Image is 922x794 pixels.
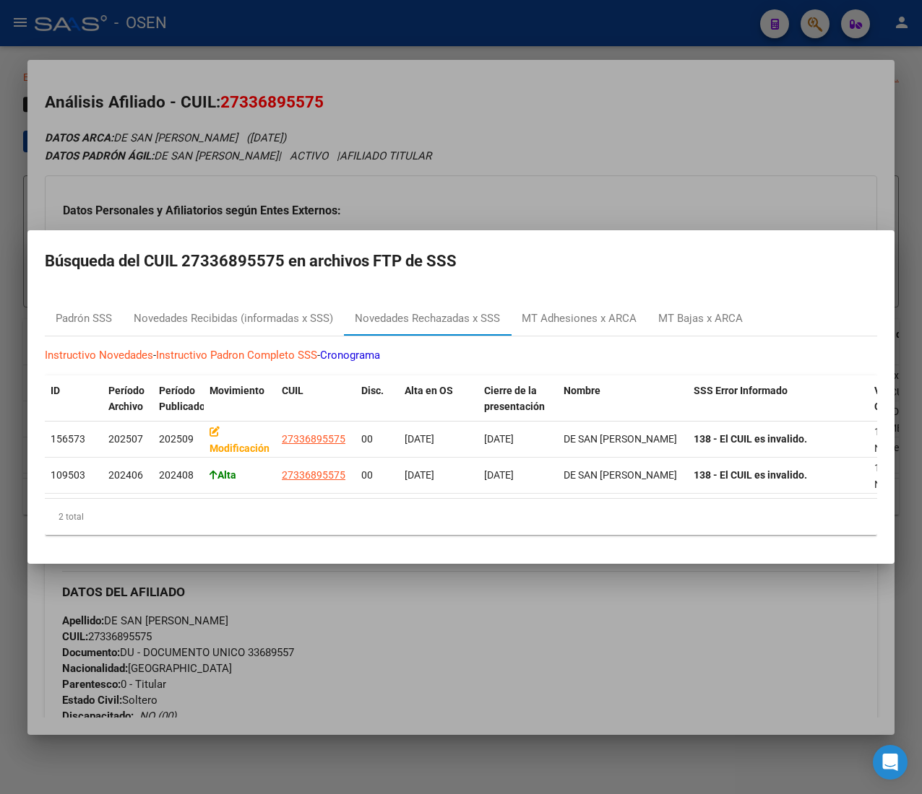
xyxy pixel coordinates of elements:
h2: Búsqueda del CUIL 27336895575 en archivos FTP de SSS [45,248,877,275]
span: 109503 [51,469,85,481]
datatable-header-cell: ID [45,375,103,423]
datatable-header-cell: CUIL [276,375,356,423]
datatable-header-cell: Período Archivo [103,375,153,423]
span: Disc. [361,385,384,396]
span: SSS Error Informado [694,385,788,396]
datatable-header-cell: SSS Error Informado [688,375,869,423]
div: 2 total [45,499,877,535]
a: Instructivo Novedades [45,349,153,362]
span: 27336895575 [282,433,345,445]
datatable-header-cell: Movimiento [204,375,276,423]
div: Open Intercom Messenger [873,745,908,780]
datatable-header-cell: Período Publicado [153,375,204,423]
a: Cronograma [320,349,380,362]
span: 202408 [159,469,194,481]
span: DE SAN [PERSON_NAME] [564,433,677,445]
span: Cierre de la presentación [484,385,545,413]
strong: Alta [210,469,236,481]
datatable-header-cell: Cierre de la presentación [478,375,558,423]
span: [DATE] [484,433,514,445]
datatable-header-cell: Disc. [356,375,399,423]
span: Alta en OS [405,385,453,396]
span: [DATE] [405,469,434,481]
span: [DATE] [405,433,434,445]
p: - - [45,347,877,364]
span: Nombre [564,385,600,396]
span: 202406 [108,469,143,481]
div: 00 [361,431,393,448]
div: MT Bajas x ARCA [658,310,743,327]
span: 202509 [159,433,194,445]
span: 202507 [108,433,143,445]
div: Novedades Recibidas (informadas x SSS) [134,310,333,327]
span: [DATE] [484,469,514,481]
div: 00 [361,467,393,484]
span: ID [51,385,60,396]
span: Período Publicado [159,385,205,413]
span: 156573 [51,433,85,445]
span: CUIL [282,385,303,396]
div: Padrón SSS [56,310,112,327]
strong: 138 - El CUIL es invalido. [694,433,807,445]
span: DE SAN [PERSON_NAME] [564,469,677,481]
div: MT Adhesiones x ARCA [522,310,637,327]
div: Novedades Rechazadas x SSS [355,310,500,327]
datatable-header-cell: Alta en OS [399,375,478,423]
span: 27336895575 [282,469,345,481]
a: Instructivo Padron Completo SSS [156,349,317,362]
strong: 138 - El CUIL es invalido. [694,469,807,481]
span: Movimiento [210,385,264,396]
span: Período Archivo [108,385,145,413]
strong: Modificación [210,426,270,454]
datatable-header-cell: Nombre [558,375,688,423]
